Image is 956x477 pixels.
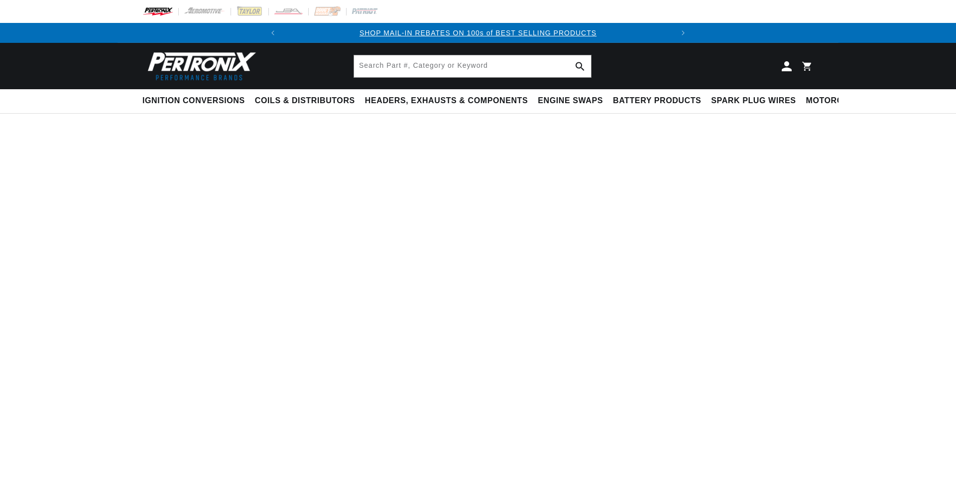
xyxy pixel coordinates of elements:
summary: Motorcycle [801,89,870,113]
button: Translation missing: en.sections.announcements.previous_announcement [263,23,283,43]
summary: Spark Plug Wires [706,89,801,113]
input: Search Part #, Category or Keyword [354,55,591,77]
button: Search Part #, Category or Keyword [569,55,591,77]
div: Announcement [283,27,674,38]
a: SHOP MAIL-IN REBATES ON 100s of BEST SELLING PRODUCTS [359,29,597,37]
slideshow-component: Translation missing: en.sections.announcements.announcement_bar [118,23,838,43]
span: Spark Plug Wires [711,96,796,106]
summary: Battery Products [608,89,706,113]
span: Engine Swaps [538,96,603,106]
div: 1 of 2 [283,27,674,38]
button: Translation missing: en.sections.announcements.next_announcement [673,23,693,43]
span: Battery Products [613,96,701,106]
summary: Ignition Conversions [142,89,250,113]
summary: Coils & Distributors [250,89,360,113]
span: Headers, Exhausts & Components [365,96,528,106]
span: Ignition Conversions [142,96,245,106]
summary: Headers, Exhausts & Components [360,89,533,113]
span: Coils & Distributors [255,96,355,106]
img: Pertronix [142,49,257,83]
span: Motorcycle [806,96,865,106]
summary: Engine Swaps [533,89,608,113]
